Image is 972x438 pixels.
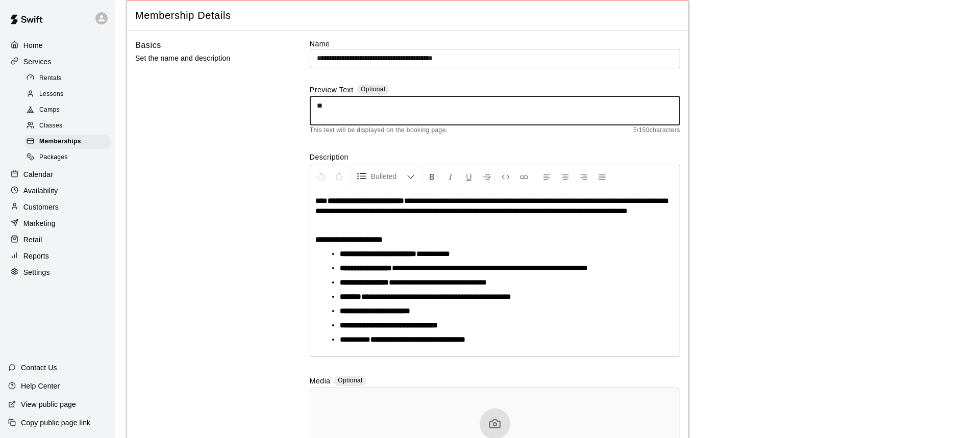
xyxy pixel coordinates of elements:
[39,73,62,84] span: Rentals
[23,186,58,196] p: Availability
[39,137,81,147] span: Memberships
[23,267,50,277] p: Settings
[8,38,107,53] a: Home
[24,102,115,118] a: Camps
[24,134,115,150] a: Memberships
[353,167,419,186] button: Formatting Options
[423,167,441,186] button: Format Bold
[310,376,331,388] label: Media
[310,39,680,49] label: Name
[460,167,478,186] button: Format Underline
[538,167,556,186] button: Left Align
[24,150,115,166] a: Packages
[23,169,53,179] p: Calendar
[575,167,592,186] button: Right Align
[8,199,107,215] a: Customers
[310,152,680,162] label: Description
[310,85,354,96] label: Preview Text
[24,86,115,102] a: Lessons
[24,119,111,133] div: Classes
[8,54,107,69] a: Services
[23,251,49,261] p: Reports
[442,167,459,186] button: Format Italics
[24,118,115,134] a: Classes
[8,167,107,182] a: Calendar
[135,52,277,65] p: Set the name and description
[515,167,533,186] button: Insert Link
[39,152,68,163] span: Packages
[21,418,90,428] p: Copy public page link
[312,167,330,186] button: Undo
[8,248,107,264] a: Reports
[135,9,680,22] span: Membership Details
[135,39,161,52] h6: Basics
[497,167,514,186] button: Insert Code
[310,125,448,136] span: This text will be displayed on the booking page.
[557,167,574,186] button: Center Align
[24,87,111,101] div: Lessons
[39,121,62,131] span: Classes
[24,71,111,86] div: Rentals
[21,381,60,391] p: Help Center
[23,235,42,245] p: Retail
[23,202,59,212] p: Customers
[633,125,680,136] span: 5 / 150 characters
[23,57,52,67] p: Services
[593,167,611,186] button: Justify Align
[331,167,348,186] button: Redo
[21,363,57,373] p: Contact Us
[371,171,407,182] span: Bulleted List
[338,377,362,384] span: Optional
[23,40,43,50] p: Home
[24,70,115,86] a: Rentals
[23,218,56,228] p: Marketing
[361,86,385,93] span: Optional
[39,89,64,99] span: Lessons
[8,216,107,231] a: Marketing
[8,265,107,280] a: Settings
[479,167,496,186] button: Format Strikethrough
[24,135,111,149] div: Memberships
[21,399,76,409] p: View public page
[8,232,107,247] a: Retail
[24,150,111,165] div: Packages
[8,183,107,198] a: Availability
[39,105,60,115] span: Camps
[24,103,111,117] div: Camps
